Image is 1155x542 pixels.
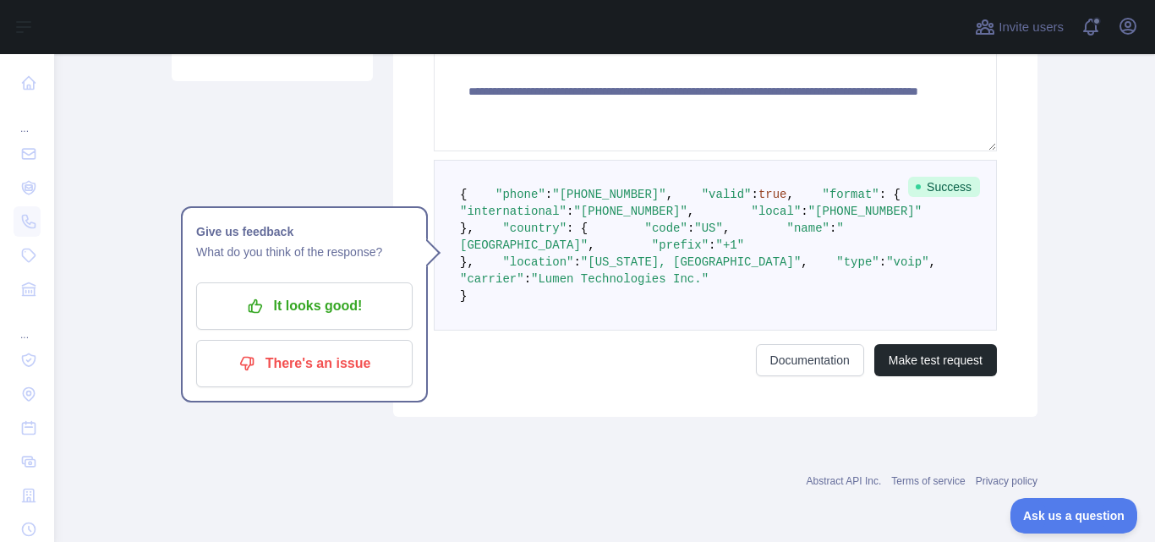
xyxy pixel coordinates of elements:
span: , [588,238,594,252]
span: "format" [823,188,879,201]
span: , [801,255,807,269]
span: "valid" [702,188,752,201]
button: There's an issue [196,340,413,387]
span: Success [908,177,980,197]
span: , [723,222,730,235]
span: "carrier" [460,272,524,286]
span: "phone" [495,188,545,201]
button: It looks good! [196,282,413,330]
span: "type" [836,255,879,269]
span: : [829,222,836,235]
span: "voip" [886,255,928,269]
p: It looks good! [209,292,400,320]
span: Invite users [999,18,1064,37]
span: "prefix" [652,238,709,252]
p: There's an issue [209,349,400,378]
span: } [460,289,467,303]
span: "country" [502,222,567,235]
div: ... [14,101,41,135]
span: "name" [787,222,829,235]
span: "code" [644,222,687,235]
div: ... [14,308,41,342]
span: , [929,255,936,269]
span: : [524,272,531,286]
span: "[US_STATE], [GEOGRAPHIC_DATA]" [581,255,801,269]
span: : { [879,188,900,201]
span: , [687,205,694,218]
span: , [666,188,673,201]
span: "US" [694,222,723,235]
span: "[PHONE_NUMBER]" [808,205,922,218]
button: Make test request [874,344,997,376]
span: : [567,205,573,218]
span: }, [460,222,474,235]
span: "[PHONE_NUMBER]" [552,188,665,201]
span: "local" [751,205,801,218]
span: "location" [502,255,573,269]
span: : [879,255,886,269]
span: : [573,255,580,269]
span: : [545,188,552,201]
span: "international" [460,205,567,218]
span: : [751,188,758,201]
span: "Lumen Technologies Inc." [531,272,709,286]
span: }, [460,255,474,269]
span: : { [567,222,588,235]
a: Documentation [756,344,864,376]
a: Terms of service [891,475,965,487]
span: { [460,188,467,201]
span: : [687,222,694,235]
span: "[PHONE_NUMBER]" [573,205,687,218]
a: Privacy policy [976,475,1037,487]
span: "+1" [715,238,744,252]
button: Invite users [972,14,1067,41]
span: : [709,238,715,252]
a: Abstract API Inc. [807,475,882,487]
iframe: Toggle Customer Support [1010,498,1138,534]
span: true [758,188,787,201]
p: What do you think of the response? [196,242,413,262]
span: : [801,205,807,218]
span: , [787,188,794,201]
h1: Give us feedback [196,222,413,242]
